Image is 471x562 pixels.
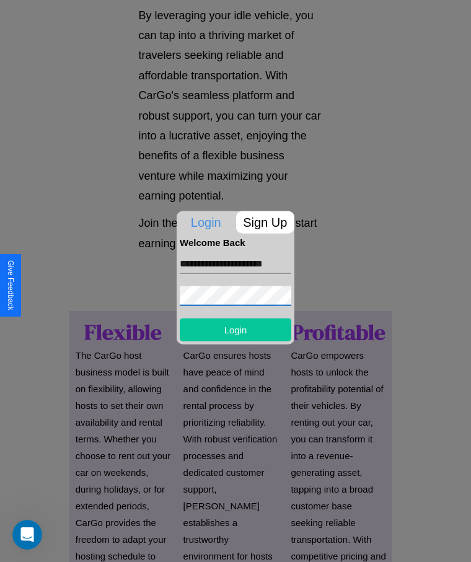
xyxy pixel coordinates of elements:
h4: Welcome Back [180,237,291,247]
button: Login [180,318,291,341]
p: Sign Up [236,211,295,233]
p: Login [177,211,235,233]
div: Give Feedback [6,260,15,310]
iframe: Intercom live chat [12,520,42,550]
